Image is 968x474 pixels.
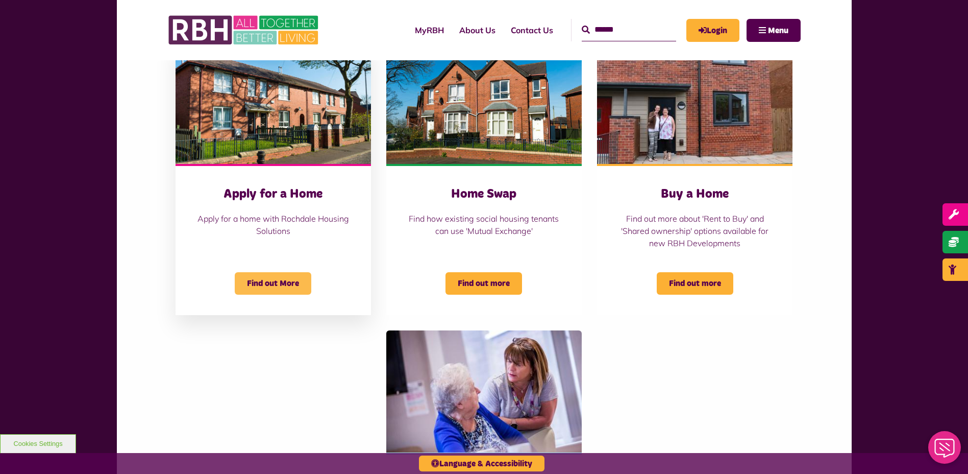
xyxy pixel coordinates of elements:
[747,19,801,42] button: Navigation
[922,428,968,474] iframe: Netcall Web Assistant for live chat
[617,212,772,249] p: Find out more about 'Rent to Buy' and 'Shared ownership' options available for new RBH Developments
[597,41,792,315] a: Buy a Home Find out more about 'Rent to Buy' and 'Shared ownership' options available for new RBH...
[386,41,582,315] a: Home Swap Find how existing social housing tenants can use 'Mutual Exchange' Find out more
[407,212,561,237] p: Find how existing social housing tenants can use 'Mutual Exchange'
[768,27,788,35] span: Menu
[452,16,503,44] a: About Us
[176,41,371,164] img: Belton Avenue
[503,16,561,44] a: Contact Us
[176,41,371,315] a: Belton Avenue Apply for a Home Apply for a home with Rochdale Housing Solutions Find out More - o...
[657,272,733,295] span: Find out more
[386,41,582,164] img: Belton Ave 07
[407,186,561,202] h3: Home Swap
[196,186,351,202] h3: Apply for a Home
[407,16,452,44] a: MyRBH
[419,456,544,471] button: Language & Accessibility
[386,330,582,453] img: Independant Living
[597,41,792,164] img: Longridge Drive Keys
[582,19,676,41] input: Search
[235,272,311,295] span: Find out More
[617,186,772,202] h3: Buy a Home
[168,10,321,50] img: RBH
[196,212,351,237] p: Apply for a home with Rochdale Housing Solutions
[686,19,739,42] a: MyRBH
[445,272,522,295] span: Find out more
